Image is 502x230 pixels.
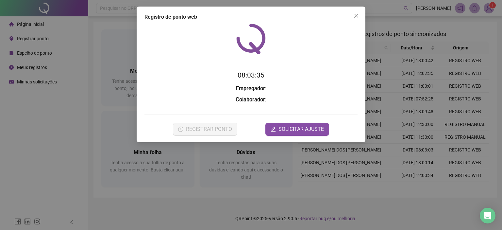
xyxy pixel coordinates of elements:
[480,208,495,223] div: Open Intercom Messenger
[278,125,324,133] span: SOLICITAR AJUSTE
[144,96,358,104] h3: :
[238,71,264,79] time: 08:03:35
[236,85,265,92] strong: Empregador
[144,84,358,93] h3: :
[271,127,276,132] span: edit
[236,97,265,103] strong: Colaborador
[173,123,237,136] button: REGISTRAR PONTO
[144,13,358,21] div: Registro de ponto web
[354,13,359,18] span: close
[265,123,329,136] button: editSOLICITAR AJUSTE
[236,24,266,54] img: QRPoint
[351,10,361,21] button: Close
